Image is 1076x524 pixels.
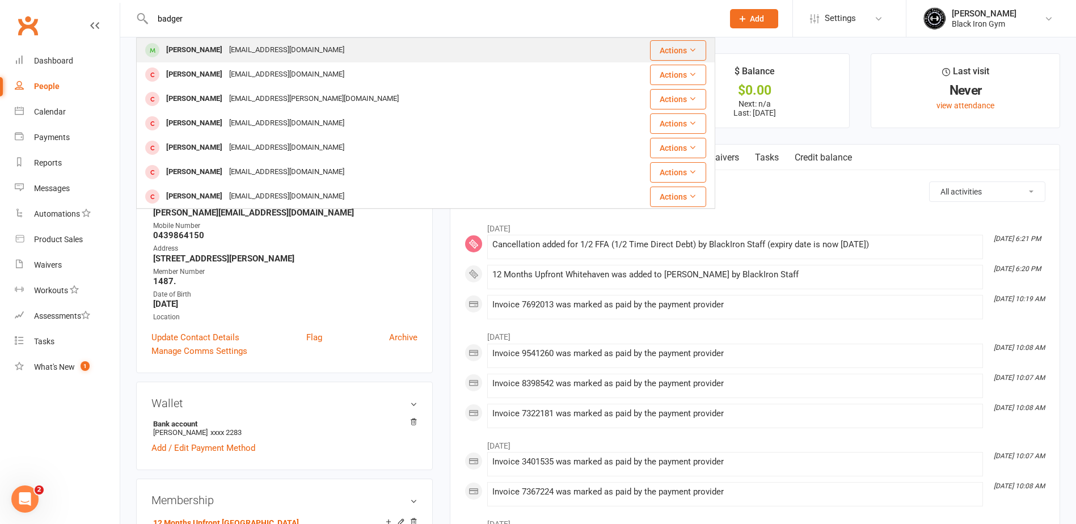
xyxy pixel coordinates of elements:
a: People [15,74,120,99]
li: [DATE] [465,217,1045,235]
h3: Activity [465,181,1045,199]
a: Payments [15,125,120,150]
div: Never [881,84,1049,96]
div: What's New [34,362,75,371]
div: [PERSON_NAME] [163,91,226,107]
a: Credit balance [787,145,860,171]
div: [PERSON_NAME] [163,188,226,205]
button: Actions [650,187,706,207]
div: [EMAIL_ADDRESS][DOMAIN_NAME] [226,42,348,58]
div: [EMAIL_ADDRESS][DOMAIN_NAME] [226,164,348,180]
div: People [34,82,60,91]
span: 2 [35,485,44,495]
div: $ Balance [735,64,775,84]
a: Waivers [699,145,747,171]
div: [PERSON_NAME] [163,115,226,132]
button: Actions [650,113,706,134]
div: Tasks [34,337,54,346]
li: [DATE] [465,325,1045,343]
i: [DATE] 10:07 AM [994,452,1045,460]
div: [EMAIL_ADDRESS][DOMAIN_NAME] [226,188,348,205]
div: [EMAIL_ADDRESS][PERSON_NAME][DOMAIN_NAME] [226,91,402,107]
a: Tasks [15,329,120,354]
a: Assessments [15,303,120,329]
li: [PERSON_NAME] [151,418,417,438]
a: Product Sales [15,227,120,252]
a: Reports [15,150,120,176]
h3: Wallet [151,397,417,409]
a: Workouts [15,278,120,303]
div: $0.00 [671,84,839,96]
h3: Membership [151,494,417,506]
span: Add [750,14,764,23]
div: Workouts [34,286,68,295]
div: Cancellation added for 1/2 FFA (1/2 Time Direct Debt) by BlackIron Staff (expiry date is now [DATE]) [492,240,978,250]
strong: 1487. [153,276,417,286]
button: Actions [650,89,706,109]
div: Dashboard [34,56,73,65]
div: [PERSON_NAME] [952,9,1016,19]
p: Next: n/a Last: [DATE] [671,99,839,117]
div: Invoice 7692013 was marked as paid by the payment provider [492,300,978,310]
i: [DATE] 6:21 PM [994,235,1041,243]
div: 12 Months Upfront Whitehaven was added to [PERSON_NAME] by BlackIron Staff [492,270,978,280]
a: Clubworx [14,11,42,40]
div: Location [153,312,417,323]
a: What's New1 [15,354,120,380]
div: Reports [34,158,62,167]
span: 1 [81,361,90,371]
span: Settings [825,6,856,31]
a: Flag [306,331,322,344]
div: [PERSON_NAME] [163,164,226,180]
div: [PERSON_NAME] [163,66,226,83]
i: [DATE] 10:08 AM [994,404,1045,412]
button: Actions [650,40,706,61]
div: [EMAIL_ADDRESS][DOMAIN_NAME] [226,140,348,156]
a: Tasks [747,145,787,171]
div: Waivers [34,260,62,269]
div: Product Sales [34,235,83,244]
div: Calendar [34,107,66,116]
div: Invoice 9541260 was marked as paid by the payment provider [492,349,978,358]
div: Invoice 8398542 was marked as paid by the payment provider [492,379,978,388]
strong: 0439864150 [153,230,417,240]
div: Invoice 7367224 was marked as paid by the payment provider [492,487,978,497]
button: Actions [650,138,706,158]
a: Add / Edit Payment Method [151,441,255,455]
a: Automations [15,201,120,227]
a: Archive [389,331,417,344]
i: [DATE] 10:07 AM [994,374,1045,382]
button: Add [730,9,778,28]
span: xxxx 2283 [210,428,242,437]
a: view attendance [936,101,994,110]
div: Messages [34,184,70,193]
i: [DATE] 10:08 AM [994,482,1045,490]
strong: [STREET_ADDRESS][PERSON_NAME] [153,253,417,264]
a: Messages [15,176,120,201]
div: [PERSON_NAME] [163,140,226,156]
div: Automations [34,209,80,218]
div: [EMAIL_ADDRESS][DOMAIN_NAME] [226,115,348,132]
div: Invoice 7322181 was marked as paid by the payment provider [492,409,978,419]
div: Member Number [153,267,417,277]
div: Last visit [942,64,989,84]
a: Update Contact Details [151,331,239,344]
a: Manage Comms Settings [151,344,247,358]
button: Actions [650,162,706,183]
a: Dashboard [15,48,120,74]
strong: Bank account [153,420,412,428]
strong: [PERSON_NAME][EMAIL_ADDRESS][DOMAIN_NAME] [153,208,417,218]
i: [DATE] 10:19 AM [994,295,1045,303]
div: Assessments [34,311,90,320]
i: [DATE] 10:08 AM [994,344,1045,352]
input: Search... [149,11,715,27]
div: Address [153,243,417,254]
i: [DATE] 6:20 PM [994,265,1041,273]
div: Date of Birth [153,289,417,300]
a: Waivers [15,252,120,278]
button: Actions [650,65,706,85]
strong: [DATE] [153,299,417,309]
a: Calendar [15,99,120,125]
div: Black Iron Gym [952,19,1016,29]
div: Payments [34,133,70,142]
